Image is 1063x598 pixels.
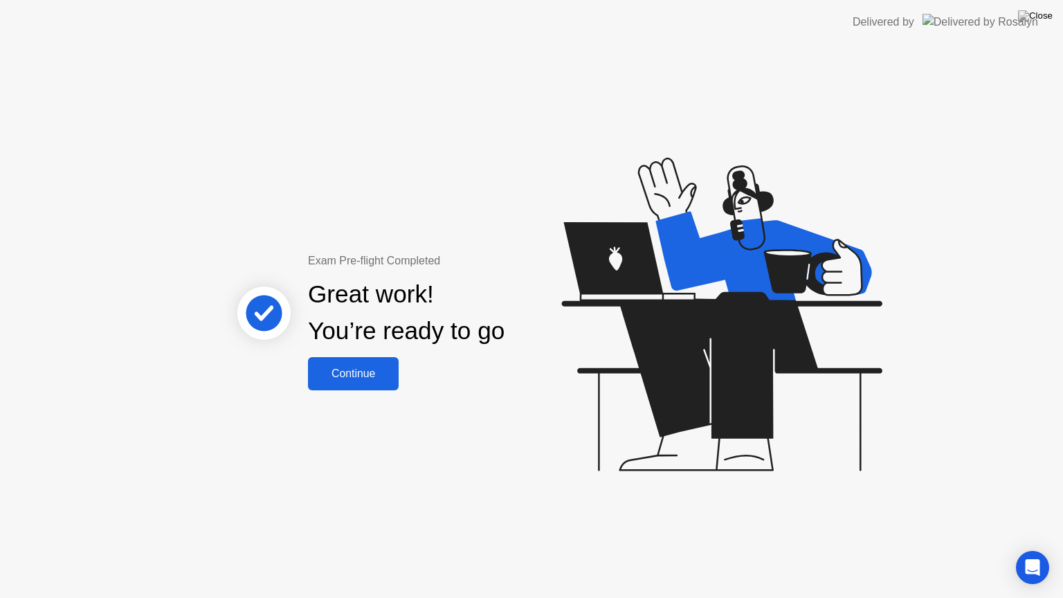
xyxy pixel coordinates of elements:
[308,276,505,350] div: Great work! You’re ready to go
[308,253,594,269] div: Exam Pre-flight Completed
[312,368,394,380] div: Continue
[1018,10,1053,21] img: Close
[1016,551,1049,584] div: Open Intercom Messenger
[853,14,914,30] div: Delivered by
[308,357,399,390] button: Continue
[923,14,1038,30] img: Delivered by Rosalyn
